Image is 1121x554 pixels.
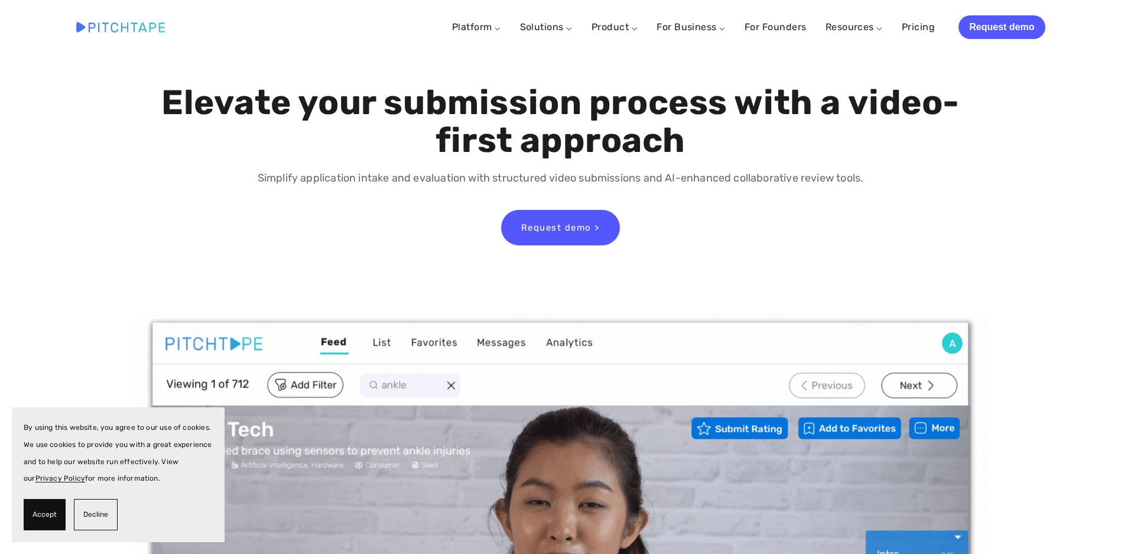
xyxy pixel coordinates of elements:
[501,210,620,245] a: Request demo >
[657,21,726,33] a: For Business ⌵
[958,15,1045,39] a: Request demo
[12,407,225,542] section: Cookie banner
[902,17,935,38] a: Pricing
[24,419,213,487] p: By using this website, you agree to our use of cookies. We use cookies to provide you with a grea...
[592,21,638,33] a: Product ⌵
[158,84,963,160] h1: Elevate your submission process with a video-first approach
[826,21,883,33] a: Resources ⌵
[33,506,57,523] span: Accept
[76,22,165,32] img: Pitchtape | Video Submission Management Software
[158,170,963,187] p: Simplify application intake and evaluation with structured video submissions and AI-enhanced coll...
[24,499,66,530] button: Accept
[520,21,573,33] a: Solutions ⌵
[745,17,807,38] a: For Founders
[452,21,501,33] a: Platform ⌵
[74,499,118,530] button: Decline
[83,506,108,523] span: Decline
[35,474,86,482] a: Privacy Policy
